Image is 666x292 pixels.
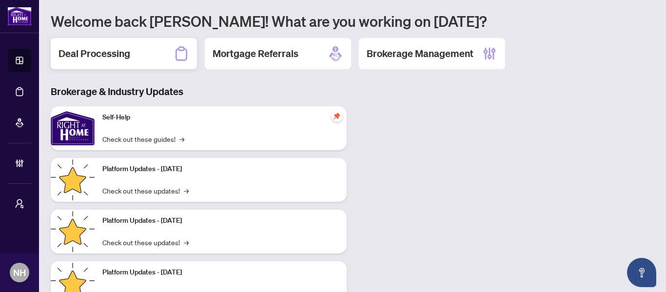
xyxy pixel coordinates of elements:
h2: Deal Processing [59,47,130,60]
h1: Welcome back [PERSON_NAME]! What are you working on [DATE]? [51,12,654,30]
a: Check out these updates!→ [102,185,189,196]
p: Platform Updates - [DATE] [102,164,339,175]
span: NH [13,266,26,279]
img: Self-Help [51,106,95,150]
a: Check out these guides!→ [102,134,184,144]
span: → [184,237,189,248]
img: Platform Updates - July 21, 2025 [51,158,95,202]
h2: Brokerage Management [367,47,473,60]
p: Platform Updates - [DATE] [102,267,339,278]
a: Check out these updates!→ [102,237,189,248]
p: Self-Help [102,112,339,123]
span: pushpin [331,110,343,122]
h3: Brokerage & Industry Updates [51,85,347,98]
img: logo [8,7,31,25]
span: → [184,185,189,196]
h2: Mortgage Referrals [213,47,298,60]
span: user-switch [15,199,24,209]
img: Platform Updates - July 8, 2025 [51,210,95,253]
p: Platform Updates - [DATE] [102,215,339,226]
span: → [179,134,184,144]
button: Open asap [627,258,656,287]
